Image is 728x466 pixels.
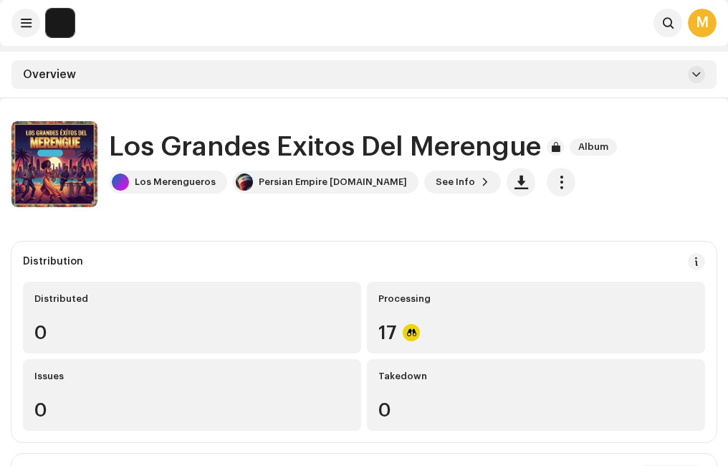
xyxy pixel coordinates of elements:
[11,121,97,207] img: 9e8f6967-1aa7-4c1e-bd98-d77efe2c2611
[236,173,253,191] img: c08c7d0b-8841-42d6-bde5-13bdc2bbcd32
[378,371,694,382] div: Takedown
[135,176,216,188] div: Los Merengueros
[23,256,83,267] div: Distribution
[436,168,475,196] span: See Info
[378,293,694,305] div: Processing
[109,132,541,162] h1: Los Grandes Exitos Del Merengue
[570,138,617,156] span: Album
[34,371,350,382] div: Issues
[23,69,76,80] span: Overview
[688,9,717,37] div: M
[46,9,75,37] img: 0a5ca12c-3e1d-4fcd-8163-262ad4c836ab
[34,293,350,305] div: Distributed
[259,176,407,188] div: Persian Empire [DOMAIN_NAME]
[424,171,501,194] button: See Info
